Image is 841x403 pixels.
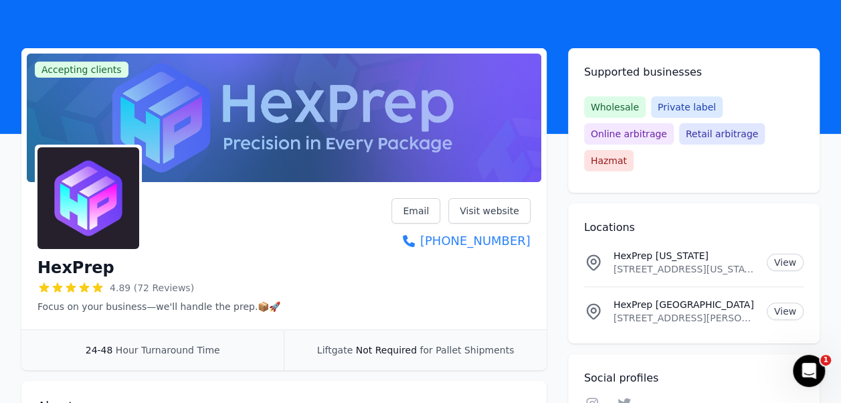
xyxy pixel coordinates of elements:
p: HexPrep [GEOGRAPHIC_DATA] [614,298,756,311]
span: Accepting clients [35,62,128,78]
span: for Pallet Shipments [419,345,514,355]
img: HexPrep [37,147,139,249]
p: [STREET_ADDRESS][US_STATE] [614,262,756,276]
p: HexPrep [US_STATE] [614,249,756,262]
span: Hazmat [584,150,634,171]
h2: Locations [584,220,804,236]
a: View [767,303,804,320]
span: Online arbitrage [584,123,674,145]
span: Liftgate [317,345,353,355]
span: Hour Turnaround Time [116,345,220,355]
h1: HexPrep [37,257,114,278]
a: Email [391,198,440,224]
a: Visit website [448,198,531,224]
p: Focus on your business—we'll handle the prep.📦🚀 [37,300,280,313]
span: 1 [820,355,831,366]
span: Retail arbitrage [679,123,765,145]
p: [STREET_ADDRESS][PERSON_NAME][US_STATE] [614,311,756,325]
span: 24-48 [86,345,113,355]
iframe: Intercom live chat [793,355,825,387]
span: 4.89 (72 Reviews) [110,281,194,295]
span: Wholesale [584,96,646,118]
span: Private label [651,96,723,118]
h2: Social profiles [584,370,804,386]
a: [PHONE_NUMBER] [391,232,530,250]
a: View [767,254,804,271]
h2: Supported businesses [584,64,804,80]
span: Not Required [356,345,417,355]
